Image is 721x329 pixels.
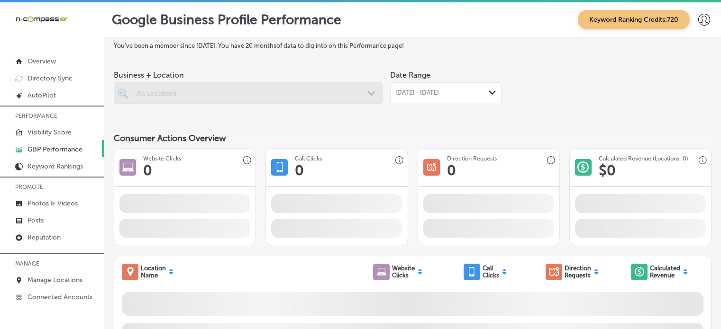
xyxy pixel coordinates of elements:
p: Location Name [141,265,166,279]
label: Date Range [390,71,430,80]
p: Google Business Profile Performance [112,12,341,27]
span: [DATE] - [DATE] [395,89,439,97]
p: Directory Sync [27,74,73,82]
h3: Call Clicks [295,155,322,162]
p: Connected Accounts [27,293,92,301]
p: Manage Locations [27,276,82,284]
p: Keyword Rankings [27,162,83,170]
p: Posts [27,216,44,224]
h3: Direction Requests [447,155,497,162]
p: Overview [27,57,56,65]
h1: 0 [295,162,304,179]
p: AutoPilot [27,91,56,99]
h3: Calculated Revenue (Locations: 0) [599,155,688,162]
p: Visibility Score [27,128,72,136]
p: Calculated Revenue [650,265,680,279]
p: Website Clicks [392,265,415,279]
span: Keyword Ranking Credits: 720 [578,10,690,29]
h3: Website Clicks [143,155,181,162]
p: GBP Performance [27,145,82,153]
label: You've been a member since [DATE] . You have 20 months of data to dig into on this Performance page! [114,42,712,49]
p: Call Clicks [483,265,499,279]
p: Photos & Videos [27,199,78,207]
h1: 0 [447,162,456,179]
p: Direction Requests [565,265,591,279]
h1: $ 0 [599,162,616,179]
img: 660ab0bf-5cc7-4cb8-ba1c-48b5ae0f18e60NCTV_CLogo_TV_Black_-500x88.png [15,15,67,24]
span: Consumer Actions Overview [114,133,226,143]
h1: 0 [143,162,152,179]
p: Reputation [27,233,61,241]
span: Business + Location [114,71,383,80]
